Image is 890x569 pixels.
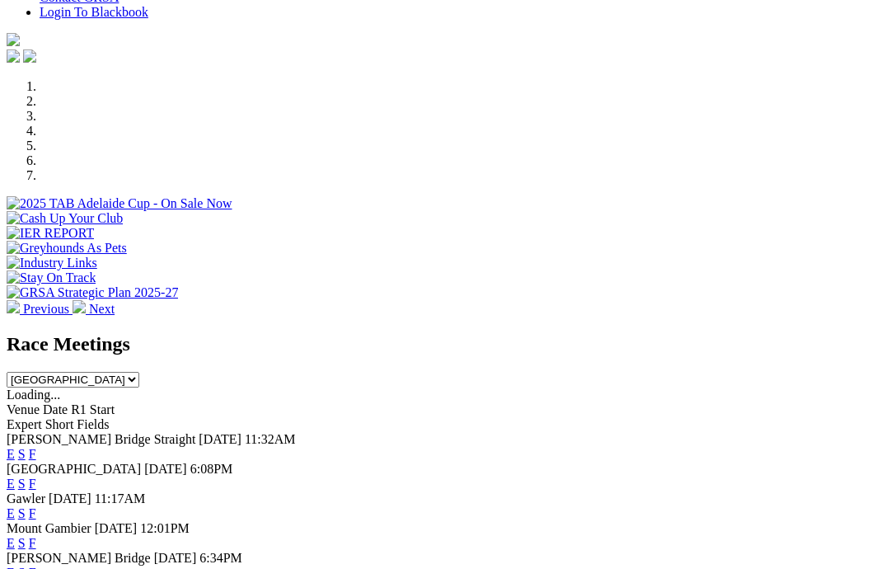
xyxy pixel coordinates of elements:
[7,49,20,63] img: facebook.svg
[45,417,74,431] span: Short
[7,302,73,316] a: Previous
[18,536,26,550] a: S
[245,432,296,446] span: 11:32AM
[7,506,15,520] a: E
[49,491,91,506] span: [DATE]
[7,551,151,565] span: [PERSON_NAME] Bridge
[7,447,15,461] a: E
[7,432,195,446] span: [PERSON_NAME] Bridge Straight
[7,462,141,476] span: [GEOGRAPHIC_DATA]
[18,506,26,520] a: S
[77,417,109,431] span: Fields
[73,300,86,313] img: chevron-right-pager-white.svg
[144,462,187,476] span: [DATE]
[7,388,60,402] span: Loading...
[7,270,96,285] img: Stay On Track
[23,49,36,63] img: twitter.svg
[95,521,138,535] span: [DATE]
[7,256,97,270] img: Industry Links
[7,417,42,431] span: Expert
[23,302,69,316] span: Previous
[29,506,36,520] a: F
[7,196,232,211] img: 2025 TAB Adelaide Cup - On Sale Now
[7,211,123,226] img: Cash Up Your Club
[140,521,190,535] span: 12:01PM
[7,300,20,313] img: chevron-left-pager-white.svg
[7,491,45,506] span: Gawler
[7,402,40,416] span: Venue
[7,536,15,550] a: E
[71,402,115,416] span: R1 Start
[199,551,242,565] span: 6:34PM
[29,477,36,491] a: F
[95,491,146,506] span: 11:17AM
[7,241,127,256] img: Greyhounds As Pets
[7,333,883,355] h2: Race Meetings
[7,285,178,300] img: GRSA Strategic Plan 2025-27
[89,302,115,316] span: Next
[7,226,94,241] img: IER REPORT
[7,33,20,46] img: logo-grsa-white.png
[43,402,68,416] span: Date
[40,5,148,19] a: Login To Blackbook
[7,477,15,491] a: E
[29,536,36,550] a: F
[7,521,91,535] span: Mount Gambier
[199,432,241,446] span: [DATE]
[154,551,197,565] span: [DATE]
[29,447,36,461] a: F
[18,447,26,461] a: S
[190,462,233,476] span: 6:08PM
[73,302,115,316] a: Next
[18,477,26,491] a: S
